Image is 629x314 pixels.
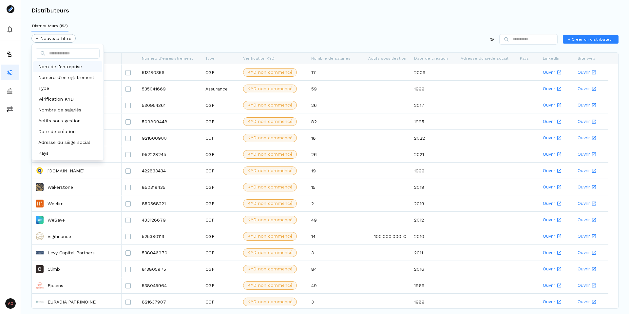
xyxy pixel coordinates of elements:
p: Nombre de salariés [38,107,81,113]
p: Numéro d'enregistrement [38,74,94,81]
p: Actifs sous gestion [38,117,81,124]
p: Vérification KYD [38,96,74,103]
p: Date de création [38,128,76,135]
p: Adresse du siège social [38,139,90,146]
p: Type [38,85,49,92]
p: Nom de l'entreprise [38,63,82,70]
p: Pays [38,150,48,157]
